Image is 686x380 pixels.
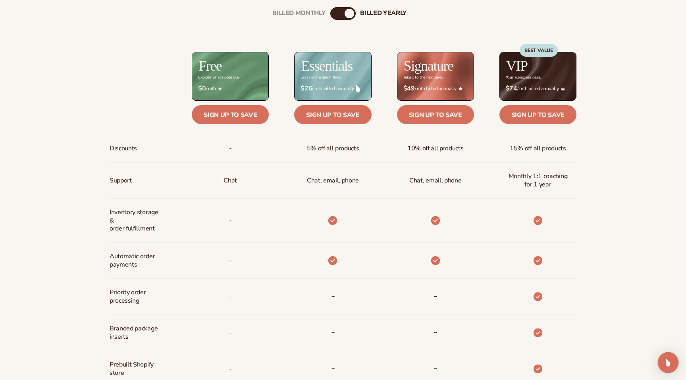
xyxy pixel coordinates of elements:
[403,75,443,80] div: Take it to the next level.
[229,290,232,304] span: -
[407,141,464,156] span: 10% off all products
[307,173,359,188] p: Chat, email, phone
[506,85,517,92] strong: $74
[331,362,335,374] b: -
[301,85,312,92] strong: $26
[294,105,371,124] a: Sign up to save
[434,326,437,338] b: -
[360,10,407,17] div: billed Yearly
[110,285,162,308] span: Priority order processing
[356,85,360,92] img: drop.png
[506,59,528,73] h2: VIP
[500,52,576,100] img: VIP_BG_199964bd-3653-43bc-8a67-789d2d7717b9.jpg
[229,141,232,156] span: -
[307,141,359,156] span: 5% off all products
[110,173,132,188] span: Support
[658,352,679,373] div: Open Intercom Messenger
[510,141,566,156] span: 15% off all products
[229,253,232,268] span: -
[110,205,162,236] span: Inventory storage & order fulfillment
[459,87,462,90] img: Star_6.png
[110,321,162,344] span: Branded package inserts
[404,59,453,73] h2: Signature
[434,362,437,374] b: -
[409,173,461,188] span: Chat, email, phone
[397,52,474,100] img: Signature_BG_eeb718c8-65ac-49e3-a4e5-327c6aa73146.jpg
[499,105,576,124] a: Sign up to save
[198,85,262,92] span: / mth
[561,87,565,91] img: Crown_2d87c031-1b5a-4345-8312-a4356ddcde98.png
[272,10,326,17] div: Billed Monthly
[198,75,239,80] div: Explore what's possible.
[403,85,468,92] span: / mth billed annually
[229,326,232,340] span: -
[301,75,342,80] div: Let’s do the damn thing.
[295,52,371,100] img: Essentials_BG_9050f826-5aa9-47d9-a362-757b82c62641.jpg
[110,249,162,272] span: Automatic order payments
[434,290,437,302] b: -
[198,85,206,92] strong: $0
[192,105,269,124] a: Sign up to save
[397,105,474,124] a: Sign up to save
[403,85,415,92] strong: $49
[224,173,237,188] p: Chat
[301,85,365,92] span: / mth billed annually
[198,59,222,73] h2: Free
[331,326,335,338] b: -
[229,213,232,228] p: -
[506,169,570,192] span: Monthly 1:1 coaching for 1 year
[331,290,335,302] b: -
[506,85,570,92] span: / mth billed annually
[110,141,137,156] span: Discounts
[301,59,353,73] h2: Essentials
[218,87,222,91] img: Free_Icon_bb6e7c7e-73f8-44bd-8ed0-223ea0fc522e.png
[520,44,558,57] div: BEST VALUE
[229,362,232,376] span: -
[506,75,541,80] div: Your all-access pass.
[192,52,268,100] img: free_bg.png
